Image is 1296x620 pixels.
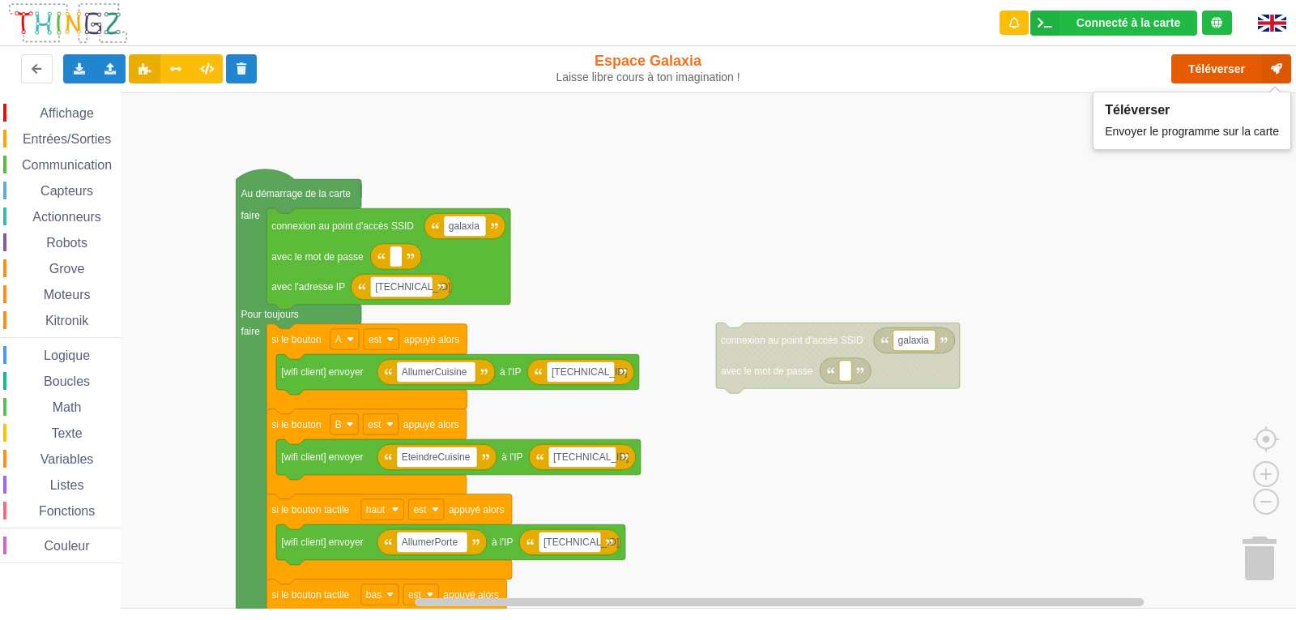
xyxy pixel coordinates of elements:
text: appuyé alors [443,588,499,600]
text: est [413,503,427,515]
text: A [335,333,342,344]
img: gb.png [1258,15,1286,32]
span: Listes [48,478,87,492]
text: avec le mot de passe [271,250,364,262]
text: est [369,333,382,344]
text: avec le mot de passe [721,365,813,376]
text: galaxia [449,220,480,232]
text: connexion au point d'accès SSID [721,335,863,346]
text: AllumerCuisine [402,366,467,378]
text: bas [366,588,382,600]
text: [wifi client] envoyer [281,451,363,463]
span: Texte [49,426,84,440]
span: Actionneurs [30,210,104,224]
div: Tu es connecté au serveur de création de Thingz [1202,11,1232,35]
text: EteindreCuisine [402,451,471,463]
span: Robots [44,236,90,250]
img: thingz_logo.png [7,2,129,45]
text: haut [366,503,386,515]
text: appuyé alors [404,333,460,344]
span: Grove [47,262,87,276]
div: Connecté à la carte [1076,17,1180,28]
span: Boucles [41,374,92,388]
span: Fonctions [36,504,97,518]
text: faire [241,326,261,337]
text: à l'IP [492,537,513,548]
div: Espace Galaxia [537,52,760,84]
text: Au démarrage de la carte [241,188,352,199]
span: Couleur [42,539,92,553]
text: appuyé alors [403,418,459,430]
div: Téléverser [1105,102,1279,118]
text: [TECHNICAL_ID] [375,281,450,293]
text: à l'IP [501,451,522,463]
span: Capteurs [38,184,96,198]
div: Envoyer le programme sur la carte [1105,118,1279,139]
span: Logique [41,348,92,362]
text: si le bouton [271,333,321,344]
text: est [408,588,422,600]
span: Math [50,400,84,414]
text: AllumerPorte [402,537,458,548]
span: Communication [19,158,114,172]
text: B [335,418,342,430]
span: Moteurs [41,288,93,301]
span: Entrées/Sorties [20,132,113,146]
text: galaxia [898,335,929,346]
text: Pour toujours [241,309,299,320]
text: si le bouton [271,418,321,430]
text: [wifi client] envoyer [281,537,363,548]
text: appuyé alors [449,503,505,515]
text: si le bouton tactile [271,503,349,515]
span: Affichage [37,106,96,120]
div: Laisse libre cours à ton imagination ! [537,71,760,84]
text: avec l'adresse IP [271,281,345,293]
text: [TECHNICAL_ID] [553,451,629,463]
text: si le bouton tactile [271,588,349,600]
text: [TECHNICAL_ID] [552,366,627,378]
text: [TECHNICAL_ID] [544,537,619,548]
span: Variables [38,452,96,466]
button: Téléverser [1171,54,1291,83]
div: Ta base fonctionne bien ! [1030,11,1197,36]
text: connexion au point d'accès SSID [271,220,414,232]
text: [wifi client] envoyer [281,366,363,378]
text: à l'IP [500,366,521,378]
text: est [368,418,382,430]
span: Kitronik [43,314,91,327]
text: faire [241,210,261,221]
